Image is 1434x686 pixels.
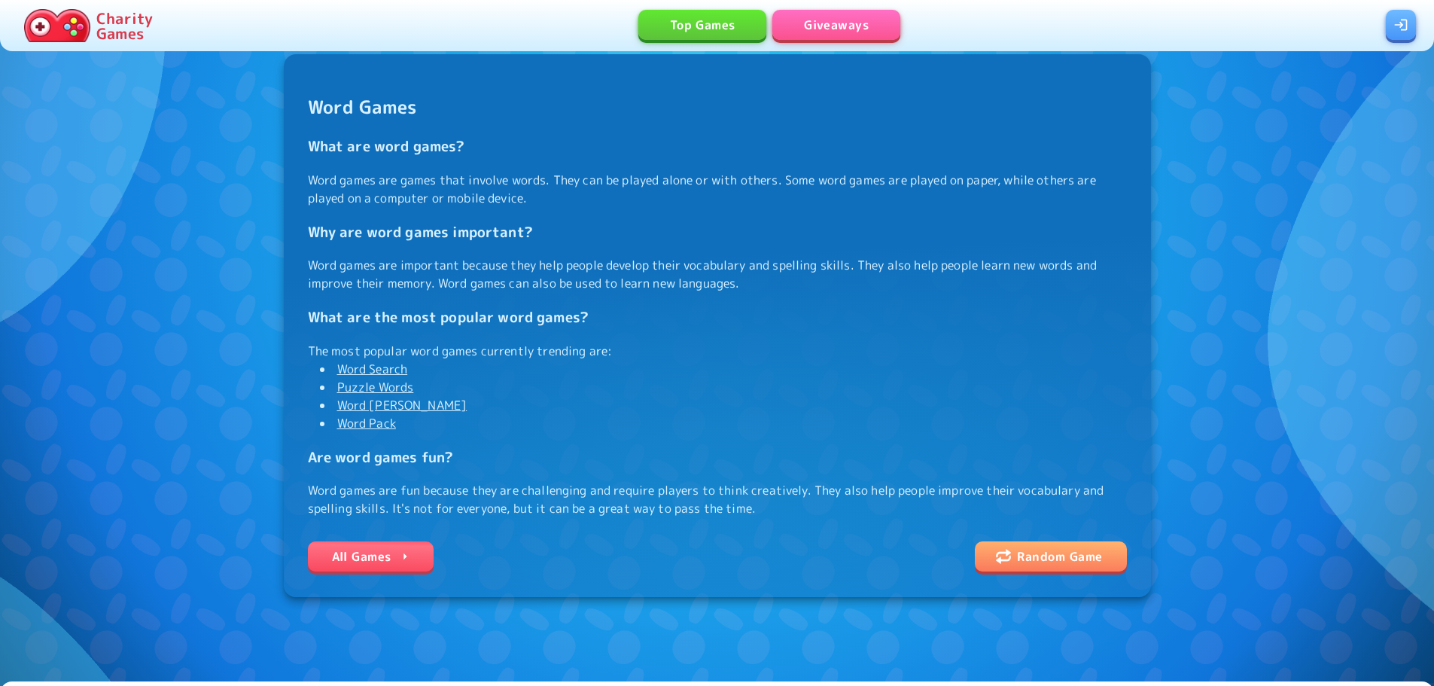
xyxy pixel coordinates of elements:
[308,447,1127,468] h3: Are word games fun?
[638,10,766,40] a: Top Games
[24,9,90,42] img: Charity.Games
[996,549,1011,564] img: shuffle icon
[337,415,396,431] a: Word Pack
[18,6,159,45] a: Charity Games
[308,136,1127,157] h3: What are word games?
[337,397,467,413] a: Word [PERSON_NAME]
[975,541,1126,572] a: shuffle iconRandom Game
[308,306,1127,328] h3: What are the most popular word games?
[337,379,414,395] a: Puzzle Words
[308,93,1127,120] h2: Word Games
[308,541,434,572] a: All Games
[337,361,408,377] a: Word Search
[308,78,1127,517] span: Word games are games that involve words. They can be played alone or with others. Some word games...
[308,221,1127,242] h3: Why are word games important?
[772,10,900,40] a: Giveaways
[96,11,153,41] p: Charity Games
